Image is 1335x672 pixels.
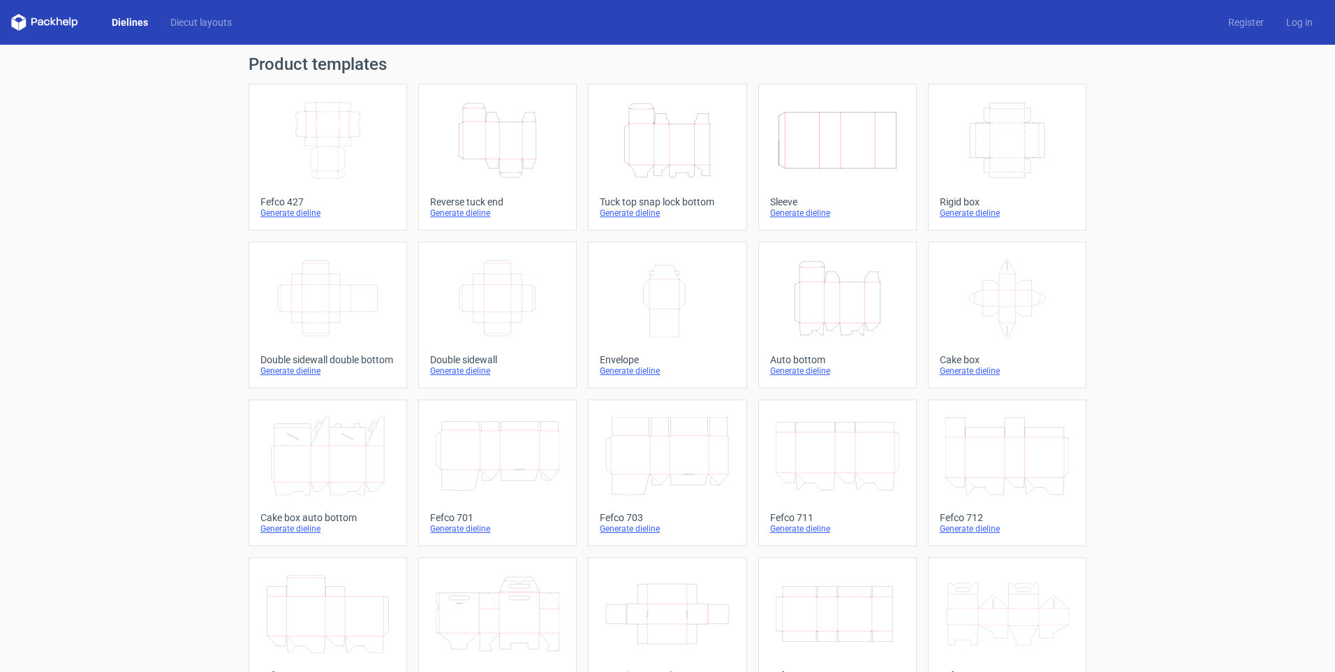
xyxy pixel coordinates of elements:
div: Double sidewall [430,354,565,365]
a: Fefco 703Generate dieline [588,400,746,546]
div: Generate dieline [600,207,735,219]
div: Generate dieline [770,365,905,377]
a: SleeveGenerate dieline [758,84,917,231]
a: Cake box auto bottomGenerate dieline [249,400,407,546]
div: Fefco 711 [770,512,905,523]
a: Rigid boxGenerate dieline [928,84,1086,231]
a: Fefco 701Generate dieline [418,400,577,546]
div: Envelope [600,354,735,365]
div: Generate dieline [600,365,735,377]
div: Generate dieline [260,365,395,377]
a: Fefco 712Generate dieline [928,400,1086,546]
h1: Product templates [249,56,1086,73]
div: Fefco 703 [600,512,735,523]
div: Generate dieline [260,207,395,219]
div: Generate dieline [940,523,1075,534]
a: Double sidewallGenerate dieline [418,242,577,388]
a: Diecut layouts [159,15,243,29]
a: Double sidewall double bottomGenerate dieline [249,242,407,388]
div: Generate dieline [430,207,565,219]
div: Auto bottom [770,354,905,365]
div: Generate dieline [770,523,905,534]
div: Fefco 712 [940,512,1075,523]
div: Generate dieline [940,207,1075,219]
div: Rigid box [940,196,1075,207]
div: Generate dieline [600,523,735,534]
div: Tuck top snap lock bottom [600,196,735,207]
div: Generate dieline [430,365,565,377]
div: Sleeve [770,196,905,207]
a: EnvelopeGenerate dieline [588,242,746,388]
a: Fefco 427Generate dieline [249,84,407,231]
a: Register [1217,15,1275,29]
div: Reverse tuck end [430,196,565,207]
div: Generate dieline [940,365,1075,377]
a: Cake boxGenerate dieline [928,242,1086,388]
div: Cake box [940,354,1075,365]
a: Fefco 711Generate dieline [758,400,917,546]
div: Generate dieline [430,523,565,534]
a: Tuck top snap lock bottomGenerate dieline [588,84,746,231]
a: Reverse tuck endGenerate dieline [418,84,577,231]
div: Generate dieline [260,523,395,534]
div: Double sidewall double bottom [260,354,395,365]
div: Cake box auto bottom [260,512,395,523]
a: Dielines [101,15,159,29]
a: Log in [1275,15,1324,29]
div: Fefco 701 [430,512,565,523]
div: Generate dieline [770,207,905,219]
a: Auto bottomGenerate dieline [758,242,917,388]
div: Fefco 427 [260,196,395,207]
